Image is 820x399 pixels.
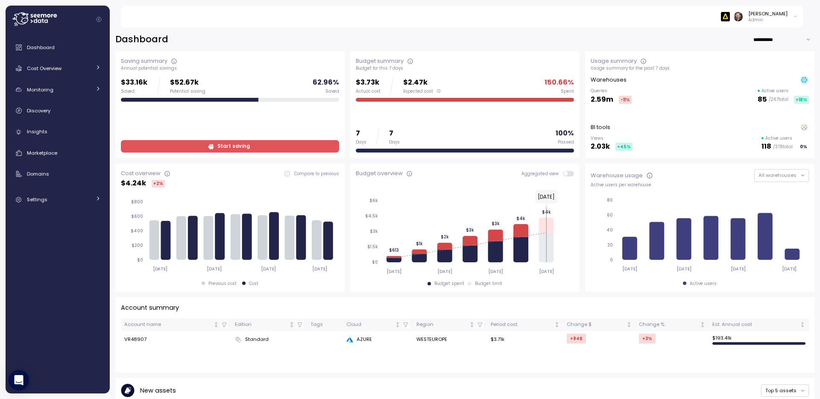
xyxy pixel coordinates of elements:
[356,57,404,65] div: Budget summary
[748,17,788,23] p: Admin
[389,128,400,139] p: 7
[310,321,340,329] div: Tags
[294,171,339,177] p: Compare to previous
[758,172,797,179] span: All warehouses
[170,77,205,88] p: $52.67k
[437,269,452,274] tspan: [DATE]
[27,196,47,203] span: Settings
[140,386,176,396] p: New assets
[249,281,258,287] div: Cost
[325,88,339,94] div: Saved
[761,88,788,94] p: Active users
[491,321,553,329] div: Period cost
[9,370,29,390] div: Open Intercom Messenger
[591,182,809,188] div: Active users per warehouse
[591,88,632,94] p: Queries
[121,88,147,94] div: Saved
[289,322,295,328] div: Not sorted
[466,227,474,233] tspan: $3k
[9,60,106,77] a: Cost Overview
[94,16,104,23] button: Collapse navigation
[626,322,632,328] div: Not sorted
[731,266,746,272] tspan: [DATE]
[416,241,423,246] tspan: $1k
[607,197,613,203] tspan: 80
[170,88,205,94] div: Potential saving
[367,244,378,249] tspan: $1.5k
[121,178,146,189] p: $ 4.24k
[131,228,143,234] tspan: $400
[356,65,574,71] div: Budget for this 7 days
[754,169,809,182] button: All warehouses
[389,139,400,145] div: Days
[27,170,49,177] span: Domains
[591,65,809,71] div: Usage summary for the past 7 days
[124,321,212,329] div: Account name
[799,322,805,328] div: Not sorted
[313,77,339,88] p: 62.96 %
[27,150,57,156] span: Marketplace
[538,193,555,200] text: [DATE]
[434,281,464,287] div: Budget spent
[231,319,307,331] th: EditionNot sorted
[137,257,143,263] tspan: $0
[131,214,143,219] tspan: $600
[413,331,487,348] td: WESTEUROPE
[121,169,161,178] div: Cost overview
[121,57,167,65] div: Saving summary
[121,331,231,348] td: VR48907
[9,39,106,56] a: Dashboard
[635,319,709,331] th: Change %Not sorted
[27,65,61,72] span: Cost Overview
[606,227,613,233] tspan: 40
[475,281,502,287] div: Budget limit
[591,123,610,132] p: BI tools
[121,140,339,153] a: Start saving
[356,169,403,178] div: Budget overview
[121,65,339,71] div: Annual potential savings
[591,141,610,153] p: 2.03k
[441,234,449,240] tspan: $2k
[9,123,106,141] a: Insights
[639,334,656,343] div: +3 %
[132,243,143,248] tspan: $200
[712,321,798,329] div: Est. Annual cost
[591,171,643,180] div: Warehouse usage
[27,44,55,51] span: Dashboard
[639,321,698,329] div: Change %
[115,33,168,46] h2: Dashboard
[121,303,179,313] p: Account summary
[343,319,413,331] th: CloudNot sorted
[389,247,399,253] tspan: $613
[217,141,250,152] span: Start saving
[539,269,554,274] tspan: [DATE]
[207,266,222,272] tspan: [DATE]
[709,319,809,331] th: Est. Annual costNot sorted
[9,165,106,182] a: Domains
[9,144,106,161] a: Marketplace
[27,128,47,135] span: Insights
[387,269,401,274] tspan: [DATE]
[121,319,231,331] th: Account nameNot sorted
[748,10,788,17] div: [PERSON_NAME]
[591,76,627,84] p: Warehouses
[413,319,487,331] th: RegionNot sorted
[607,242,613,248] tspan: 20
[27,86,53,93] span: Monitoring
[235,321,287,329] div: Edition
[554,322,560,328] div: Not sorted
[356,77,381,88] p: $3.73k
[346,336,410,343] div: AZURE
[761,384,809,397] button: Top 5 assets
[491,221,499,226] tspan: $3k
[356,139,366,145] div: Days
[734,12,743,21] img: ACg8ocI2dL-zei04f8QMW842o_HSSPOvX6ScuLi9DAmwXc53VPYQOcs=s96-c
[27,107,50,114] span: Discovery
[213,322,219,328] div: Not sorted
[9,102,106,119] a: Discovery
[773,144,793,150] p: / 378 total
[769,97,788,103] p: / 267 total
[356,128,366,139] p: 7
[794,96,809,104] div: +18 %
[765,135,792,141] p: Active users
